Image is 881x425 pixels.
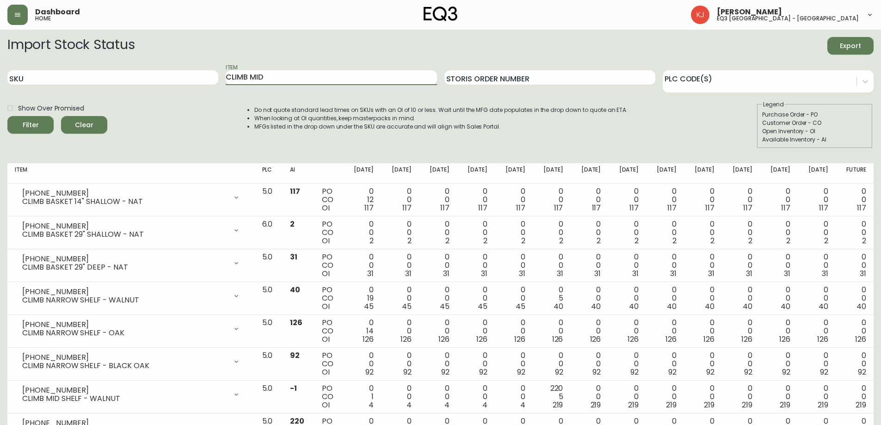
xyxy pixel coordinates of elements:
[554,301,563,312] span: 40
[817,334,828,345] span: 126
[457,163,495,184] th: [DATE]
[322,301,330,312] span: OI
[628,334,639,345] span: 126
[22,386,227,394] div: [PHONE_NUMBER]
[630,367,639,377] span: 92
[464,319,487,344] div: 0 0
[351,286,374,311] div: 0 19
[762,100,785,109] legend: Legend
[351,319,374,344] div: 0 14
[388,384,412,409] div: 0 0
[805,351,828,376] div: 0 0
[578,351,601,376] div: 0 0
[22,222,227,230] div: [PHONE_NUMBER]
[819,301,828,312] span: 40
[729,319,752,344] div: 0 0
[438,334,450,345] span: 126
[653,351,677,376] div: 0 0
[424,6,458,21] img: logo
[591,301,601,312] span: 40
[351,253,374,278] div: 0 0
[22,296,227,304] div: CLIMB NARROW SHELF - WALNUT
[836,163,874,184] th: Future
[440,301,450,312] span: 45
[405,268,412,279] span: 31
[426,187,450,212] div: 0 0
[388,319,412,344] div: 0 0
[684,163,722,184] th: [DATE]
[590,334,601,345] span: 126
[779,334,790,345] span: 126
[388,286,412,311] div: 0 0
[322,400,330,410] span: OI
[35,8,80,16] span: Dashboard
[635,235,639,246] span: 2
[540,319,563,344] div: 0 0
[381,163,419,184] th: [DATE]
[255,163,283,184] th: PLC
[557,268,563,279] span: 31
[254,123,628,131] li: MFGs listed in the drop down under the SKU are accurate and will align with Sales Portal.
[322,384,336,409] div: PO CO
[653,286,677,311] div: 0 0
[351,351,374,376] div: 0 0
[743,203,752,213] span: 117
[691,220,715,245] div: 0 0
[476,334,487,345] span: 126
[704,400,715,410] span: 219
[855,334,866,345] span: 126
[578,286,601,311] div: 0 0
[322,220,336,245] div: PO CO
[653,384,677,409] div: 0 0
[578,253,601,278] div: 0 0
[597,235,601,246] span: 2
[782,367,790,377] span: 92
[22,263,227,271] div: CLIMB BASKET 29" DEEP - NAT
[407,400,412,410] span: 4
[744,367,752,377] span: 92
[22,189,227,197] div: [PHONE_NUMBER]
[691,286,715,311] div: 0 0
[481,268,487,279] span: 31
[426,319,450,344] div: 0 0
[479,367,487,377] span: 92
[705,301,715,312] span: 40
[767,351,790,376] div: 0 0
[818,400,828,410] span: 219
[322,334,330,345] span: OI
[483,235,487,246] span: 2
[255,249,283,282] td: 5.0
[22,362,227,370] div: CLIMB NARROW SHELF - BLACK OAK
[843,286,866,311] div: 0 0
[444,400,450,410] span: 4
[322,351,336,376] div: PO CO
[767,220,790,245] div: 0 0
[691,384,715,409] div: 0 0
[784,268,790,279] span: 31
[653,253,677,278] div: 0 0
[502,286,525,311] div: 0 0
[729,384,752,409] div: 0 0
[632,268,639,279] span: 31
[559,235,563,246] span: 2
[521,235,525,246] span: 2
[553,400,563,410] span: 219
[729,253,752,278] div: 0 0
[464,187,487,212] div: 0 0
[18,104,84,113] span: Show Over Promised
[798,163,836,184] th: [DATE]
[290,350,300,361] span: 92
[705,203,715,213] span: 117
[519,268,525,279] span: 31
[7,163,255,184] th: Item
[464,286,487,311] div: 0 0
[322,253,336,278] div: PO CO
[478,301,487,312] span: 45
[717,16,859,21] h5: eq3 [GEOGRAPHIC_DATA] - [GEOGRAPHIC_DATA]
[7,116,54,134] button: Filter
[502,187,525,212] div: 0 0
[729,187,752,212] div: 0 0
[440,203,450,213] span: 117
[290,317,302,328] span: 126
[15,384,247,405] div: [PHONE_NUMBER]CLIMB MID SHELF - WALNUT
